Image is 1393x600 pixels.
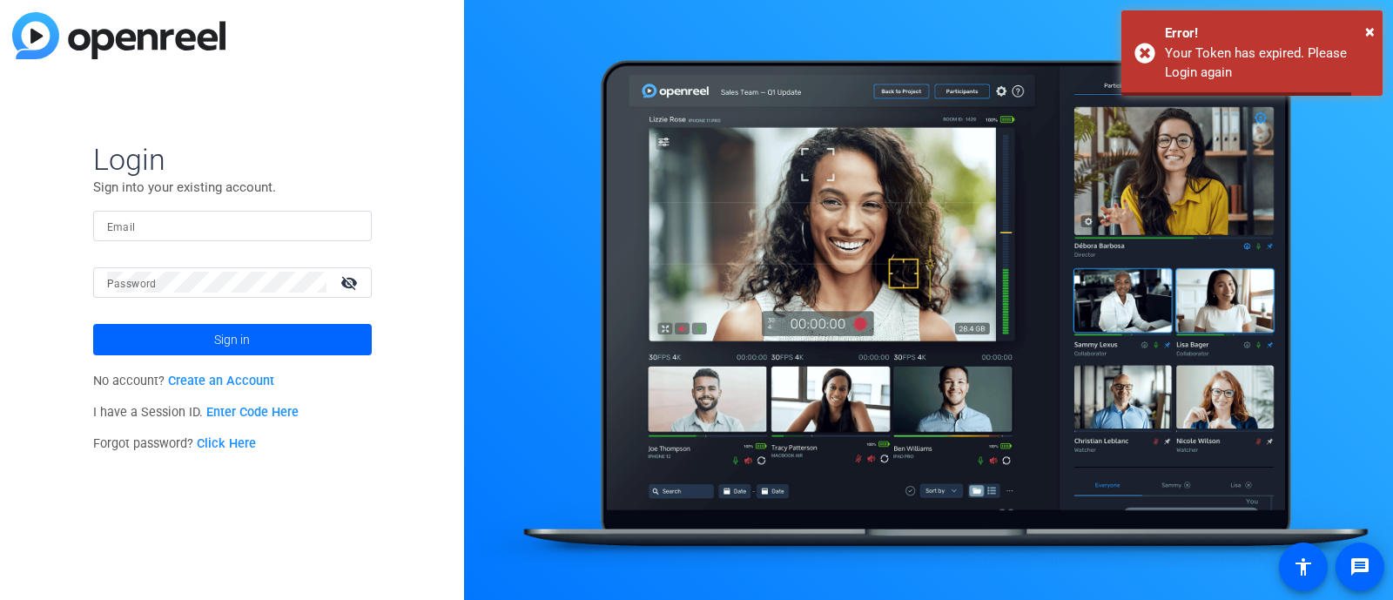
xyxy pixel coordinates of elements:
mat-icon: visibility_off [330,270,372,295]
a: Click Here [197,436,256,451]
span: Forgot password? [93,436,257,451]
span: No account? [93,374,275,388]
div: Your Token has expired. Please Login again [1165,44,1369,83]
mat-label: Password [107,278,157,290]
div: Error! [1165,24,1369,44]
span: × [1365,21,1375,42]
img: blue-gradient.svg [12,12,225,59]
mat-icon: message [1349,556,1370,577]
mat-icon: accessibility [1293,556,1314,577]
mat-label: Email [107,221,136,233]
span: Sign in [214,318,250,361]
a: Enter Code Here [206,405,299,420]
p: Sign into your existing account. [93,178,372,197]
span: I have a Session ID. [93,405,299,420]
input: Enter Email Address [107,215,358,236]
button: Close [1365,18,1375,44]
span: Login [93,141,372,178]
button: Sign in [93,324,372,355]
a: Create an Account [168,374,274,388]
